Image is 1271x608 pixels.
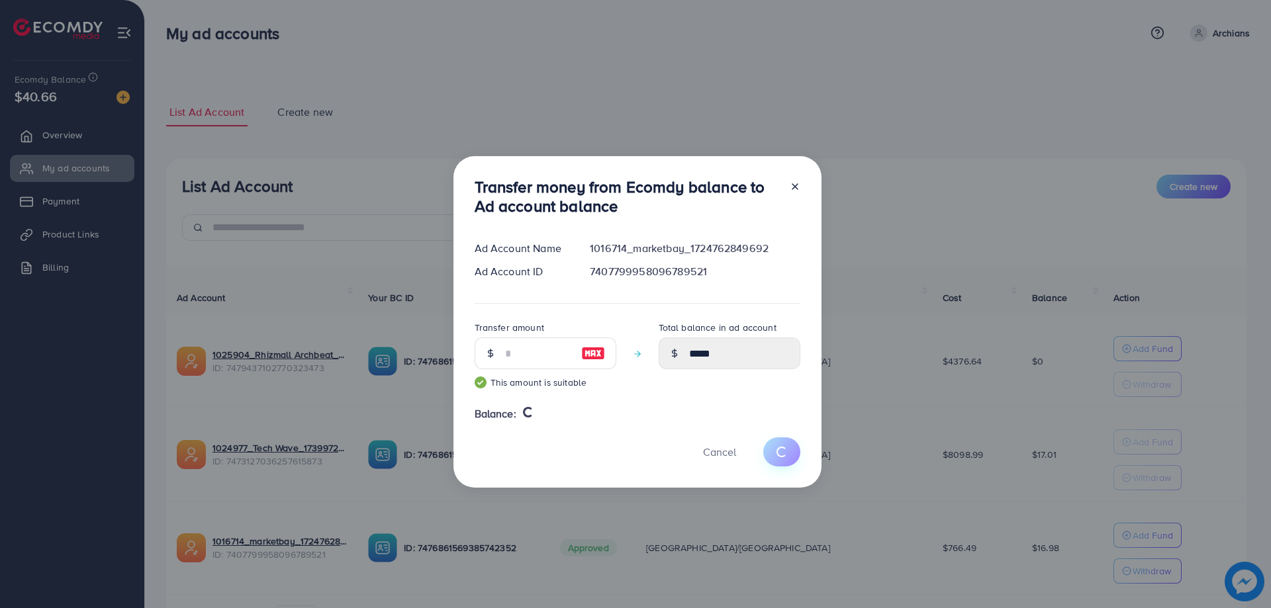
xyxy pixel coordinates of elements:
[475,177,779,216] h3: Transfer money from Ecomdy balance to Ad account balance
[464,264,580,279] div: Ad Account ID
[475,376,616,389] small: This amount is suitable
[464,241,580,256] div: Ad Account Name
[581,345,605,361] img: image
[659,321,777,334] label: Total balance in ad account
[475,376,487,388] img: guide
[703,445,736,459] span: Cancel
[475,406,516,421] span: Balance:
[579,241,810,256] div: 1016714_marketbay_1724762849692
[579,264,810,279] div: 7407799958096789521
[686,437,753,466] button: Cancel
[475,321,544,334] label: Transfer amount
